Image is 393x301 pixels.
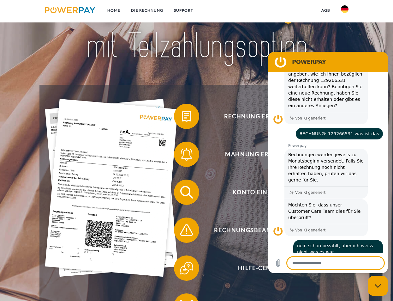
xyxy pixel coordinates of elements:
img: qb_warning.svg [179,222,194,238]
span: Rechnung erhalten? [183,104,338,129]
span: Hilfe-Center [183,255,338,281]
img: qb_bell.svg [179,146,194,162]
button: Mahnung erhalten? [174,142,338,167]
button: Rechnung erhalten? [174,104,338,129]
img: qb_search.svg [179,184,194,200]
a: DIE RECHNUNG [126,5,169,16]
span: Rechnungsbeanstandung [183,218,338,243]
img: qb_help.svg [179,260,194,276]
a: Home [102,5,126,16]
button: Rechnungsbeanstandung [174,218,338,243]
span: Mahnung erhalten? [183,142,338,167]
a: SUPPORT [169,5,199,16]
img: de [341,5,348,13]
iframe: Schaltfläche zum Öffnen des Messaging-Fensters; Konversation läuft [368,276,388,296]
button: Konto einsehen [174,180,338,205]
iframe: Messaging-Fenster [268,52,388,273]
img: qb_bill.svg [179,108,194,124]
img: single_invoice_powerpay_de.jpg [45,99,178,277]
img: logo-powerpay.svg [45,7,96,13]
a: agb [316,5,336,16]
button: Hilfe-Center [174,255,338,281]
span: Konto einsehen [183,180,338,205]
